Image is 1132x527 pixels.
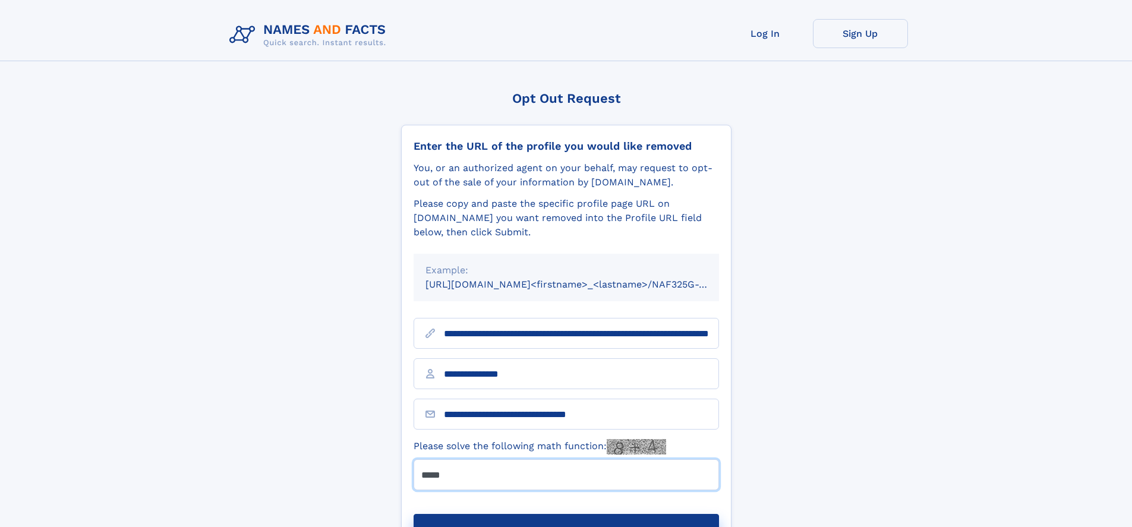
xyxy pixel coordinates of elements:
[813,19,908,48] a: Sign Up
[425,279,742,290] small: [URL][DOMAIN_NAME]<firstname>_<lastname>/NAF325G-xxxxxxxx
[414,197,719,239] div: Please copy and paste the specific profile page URL on [DOMAIN_NAME] you want removed into the Pr...
[414,140,719,153] div: Enter the URL of the profile you would like removed
[414,161,719,190] div: You, or an authorized agent on your behalf, may request to opt-out of the sale of your informatio...
[718,19,813,48] a: Log In
[425,263,707,277] div: Example:
[414,439,666,455] label: Please solve the following math function:
[401,91,731,106] div: Opt Out Request
[225,19,396,51] img: Logo Names and Facts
